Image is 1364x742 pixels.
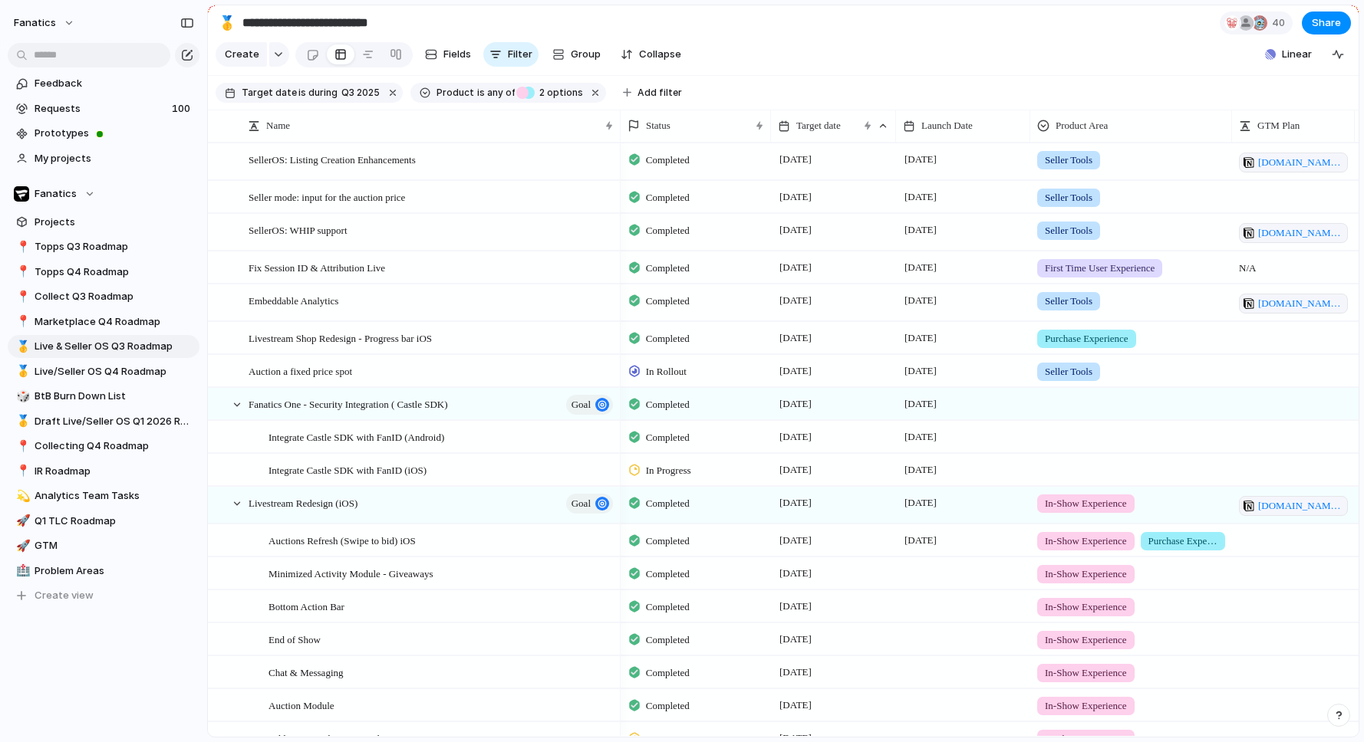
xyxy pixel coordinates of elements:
div: 📍IR Roadmap [8,460,199,483]
span: [DATE] [901,461,941,479]
span: Live/Seller OS Q4 Roadmap [35,364,194,379]
div: 🚀 [16,512,27,530]
div: 💫 [16,488,27,505]
span: N/A [1233,252,1354,276]
button: 💫 [14,488,29,504]
div: 📍 [16,263,27,281]
span: In-Show Experience [1045,534,1127,549]
span: any of [485,86,515,100]
button: Create view [8,584,199,607]
span: [DATE] [901,221,941,239]
div: 🎲 [16,388,27,405]
span: Feedback [35,76,194,91]
span: Completed [646,566,690,582]
button: 📍 [14,264,29,280]
span: In Rollout [646,364,687,379]
div: 📍 [16,462,27,480]
a: 📍Collect Q3 Roadmap [8,285,199,308]
span: Completed [646,190,690,205]
button: 🏥 [14,563,29,579]
span: Completed [646,534,690,549]
button: goal [566,494,613,514]
span: Problem Areas [35,563,194,579]
span: Q1 TLC Roadmap [35,514,194,529]
span: Seller Tools [1045,294,1092,309]
span: 100 [172,101,193,117]
span: [DATE] [776,362,815,380]
span: Completed [646,698,690,714]
div: 📍 [16,288,27,306]
a: My projects [8,147,199,170]
button: 🥇 [14,414,29,429]
span: is [477,86,485,100]
span: Name [266,118,290,133]
span: Bottom Action Bar [269,597,344,615]
span: [DATE] [901,531,941,550]
span: In-Show Experience [1045,632,1127,648]
span: [DATE] [901,150,941,169]
span: Purchase Experience [1045,331,1128,346]
span: Launch Date [921,118,973,133]
span: Completed [646,261,690,276]
button: goal [566,395,613,415]
span: Q3 2025 [341,86,380,100]
span: SellerOS: WHIP support [249,221,348,238]
button: Linear [1259,43,1318,66]
span: Livestream Redesign (iOS) [249,494,357,511]
span: Chat & Messaging [269,663,344,681]
span: Live & Seller OS Q3 Roadmap [35,339,194,354]
span: Completed [646,599,690,615]
span: [DATE] [776,461,815,479]
button: Create [216,42,267,67]
a: Feedback [8,72,199,95]
div: 🥇 [16,338,27,356]
span: [DATE] [776,188,815,206]
span: Completed [646,430,690,445]
div: 🥇Draft Live/Seller OS Q1 2026 Roadmap [8,410,199,433]
span: 2 [535,87,547,98]
span: In-Show Experience [1045,665,1127,681]
span: [DOMAIN_NAME][URL] [1258,296,1343,311]
span: Integrate Castle SDK with FanID (Android) [269,428,444,445]
span: [DATE] [776,291,815,310]
span: Fanatics One - Security Integration ( Castle SDK) [249,395,448,412]
button: Filter [483,42,539,67]
span: Minimized Activity Module - Giveaways [269,564,433,582]
span: Draft Live/Seller OS Q1 2026 Roadmap [35,414,194,429]
button: 📍 [14,438,29,454]
button: fanatics [7,11,83,35]
button: Q3 2025 [338,84,383,101]
span: [DATE] [901,329,941,347]
button: 🚀 [14,538,29,553]
span: [DATE] [901,291,941,310]
a: 🥇Live/Seller OS Q4 Roadmap [8,360,199,383]
span: goal [572,493,591,514]
button: Add filter [614,82,691,103]
span: Fields [443,47,471,62]
span: In-Show Experience [1045,599,1127,615]
span: [DATE] [776,630,815,648]
span: goal [572,394,591,415]
a: Requests100 [8,97,199,120]
a: 🥇Live & Seller OS Q3 Roadmap [8,335,199,358]
span: Seller Tools [1045,153,1092,168]
span: Collapse [639,47,681,62]
span: Seller Tools [1045,190,1092,205]
span: [DATE] [901,395,941,413]
a: 📍Marketplace Q4 Roadmap [8,310,199,333]
span: Seller mode: input for the auction price [249,188,405,205]
button: Fields [419,42,477,67]
span: Completed [646,397,690,412]
span: Seller Tools [1045,223,1092,238]
a: 💫Analytics Team Tasks [8,484,199,507]
span: Embeddable Analytics [249,291,338,309]
span: Completed [646,665,690,681]
button: 🥇 [14,364,29,379]
button: Collapse [614,42,687,67]
span: Prototypes [35,126,194,141]
span: My projects [35,151,194,166]
span: Group [571,47,601,62]
span: during [306,86,338,100]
